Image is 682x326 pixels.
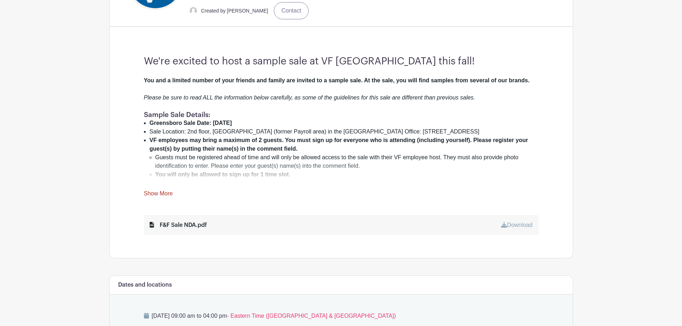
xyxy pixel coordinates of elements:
[150,221,207,229] div: F&F Sale NDA.pdf
[501,222,532,228] a: Download
[274,2,309,19] a: Contact
[321,180,512,186] strong: EACH GUEST MUST HAVE A SEPARATE SLOT RESERVED FOR THEM
[118,282,172,288] h6: Dates and locations
[144,312,538,320] p: [DATE] 09:00 am to 04:00 pm
[144,55,538,68] h3: We're excited to host a sample sale at VF [GEOGRAPHIC_DATA] this fall!
[144,190,173,199] a: Show More
[144,111,538,119] h1: Sample Sale Details:
[150,179,538,188] li: Guests who are not signed up in PlanHero will not be allowed entry. .
[150,137,528,152] strong: VF employees may bring a maximum of 2 guests. You must sign up for everyone who is attending (inc...
[190,7,197,14] img: default-ce2991bfa6775e67f084385cd625a349d9dcbb7a52a09fb2fda1e96e2d18dcdb.png
[201,8,269,14] small: Created by [PERSON_NAME]
[144,94,475,101] em: Please be sure to read ALL the information below carefully, as some of the guidelines for this sa...
[150,127,538,136] li: Sale Location: 2nd floor, [GEOGRAPHIC_DATA] (former Payroll area) in the [GEOGRAPHIC_DATA] Office...
[155,170,538,179] li: .
[227,313,396,319] span: - Eastern Time ([GEOGRAPHIC_DATA] & [GEOGRAPHIC_DATA])
[155,171,289,177] strong: You will only be allowed to sign up for 1 time slot
[150,120,232,126] strong: Greensboro Sale Date: [DATE]
[144,77,530,83] strong: You and a limited number of your friends and family are invited to a sample sale. At the sale, yo...
[155,153,538,170] li: Guests must be registered ahead of time and will only be allowed access to the sale with their VF...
